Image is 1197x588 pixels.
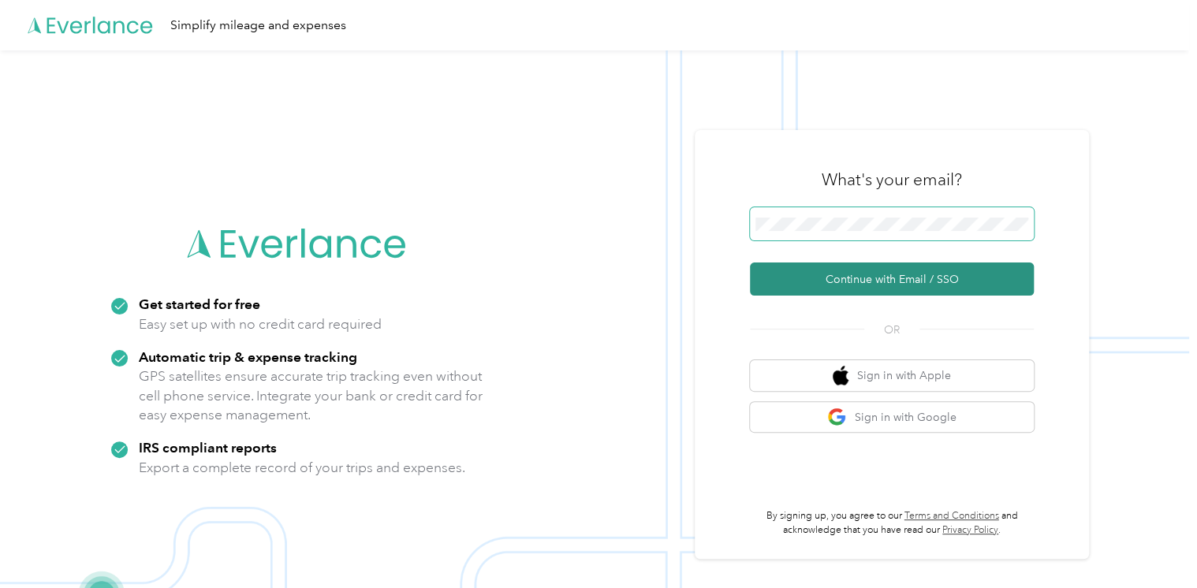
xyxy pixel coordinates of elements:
img: google logo [827,408,847,427]
a: Terms and Conditions [904,510,999,522]
a: Privacy Policy [942,524,998,536]
button: Continue with Email / SSO [750,262,1034,296]
h3: What's your email? [822,169,962,191]
button: google logoSign in with Google [750,402,1034,433]
button: apple logoSign in with Apple [750,360,1034,391]
p: By signing up, you agree to our and acknowledge that you have read our . [750,509,1034,537]
div: Simplify mileage and expenses [170,16,346,35]
span: OR [864,322,919,338]
strong: IRS compliant reports [139,439,277,456]
p: GPS satellites ensure accurate trip tracking even without cell phone service. Integrate your bank... [139,367,483,425]
p: Easy set up with no credit card required [139,314,382,334]
img: apple logo [833,366,848,385]
strong: Automatic trip & expense tracking [139,348,357,365]
p: Export a complete record of your trips and expenses. [139,458,465,478]
strong: Get started for free [139,296,260,312]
